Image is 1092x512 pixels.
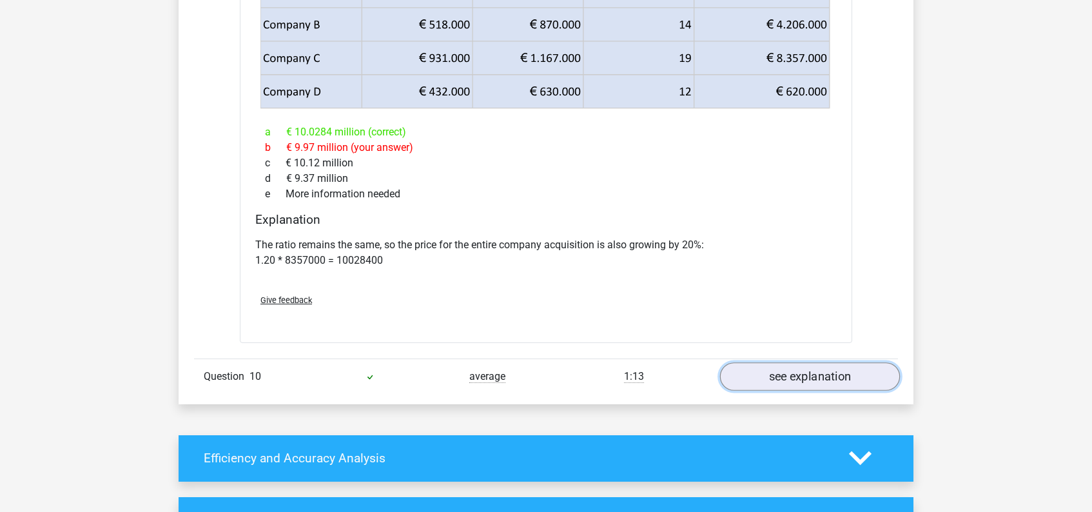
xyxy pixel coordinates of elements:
[255,186,837,202] div: More information needed
[255,140,837,155] div: € 9.97 million (your answer)
[255,171,837,186] div: € 9.37 million
[265,155,286,171] span: c
[249,370,261,382] span: 10
[204,369,249,384] span: Question
[265,186,286,202] span: e
[624,370,644,383] span: 1:13
[265,124,286,140] span: a
[265,140,286,155] span: b
[255,237,837,268] p: The ratio remains the same, so the price for the entire company acquisition is also growing by 20...
[204,451,830,466] h4: Efficiency and Accuracy Analysis
[255,155,837,171] div: € 10.12 million
[469,370,505,383] span: average
[255,124,837,140] div: € 10.0284 million (correct)
[260,295,312,305] span: Give feedback
[265,171,286,186] span: d
[255,212,837,227] h4: Explanation
[720,362,900,391] a: see explanation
